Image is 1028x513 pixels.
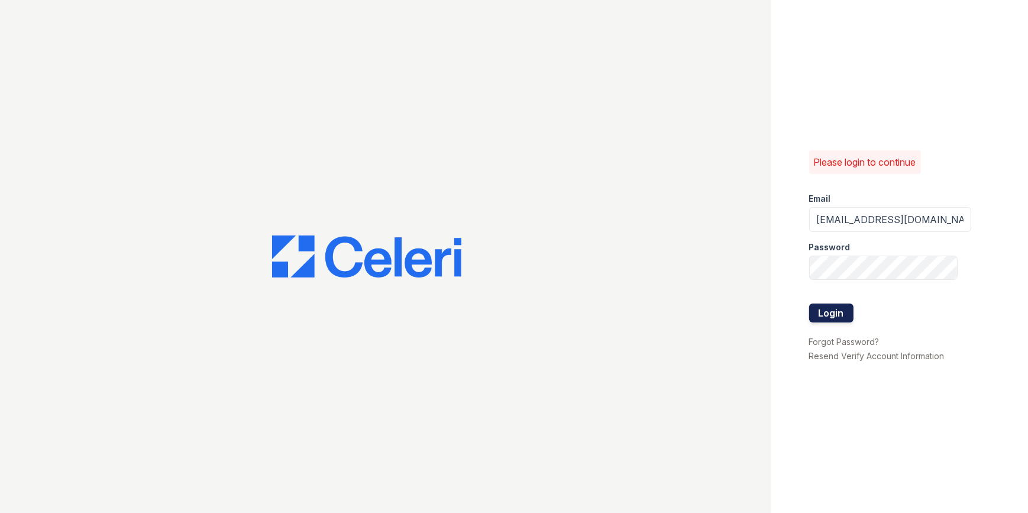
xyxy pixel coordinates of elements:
[809,193,831,205] label: Email
[814,155,916,169] p: Please login to continue
[809,241,851,253] label: Password
[809,304,854,322] button: Login
[809,337,880,347] a: Forgot Password?
[272,235,461,278] img: CE_Logo_Blue-a8612792a0a2168367f1c8372b55b34899dd931a85d93a1a3d3e32e68fde9ad4.png
[809,351,945,361] a: Resend Verify Account Information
